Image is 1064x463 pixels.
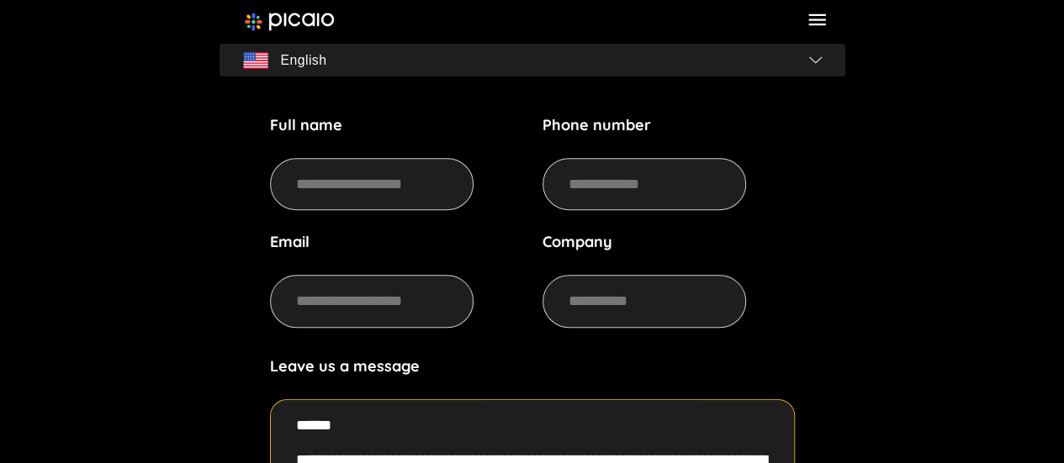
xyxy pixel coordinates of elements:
img: flag [809,56,822,63]
label: Leave us a message [270,355,420,378]
img: flag [243,52,268,69]
span: English [281,49,327,72]
label: Email [270,230,310,254]
img: image [245,13,335,31]
button: flagEnglishflag [220,44,845,77]
label: Full name [270,113,342,137]
label: Phone number [543,113,651,137]
label: Company [543,230,612,254]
